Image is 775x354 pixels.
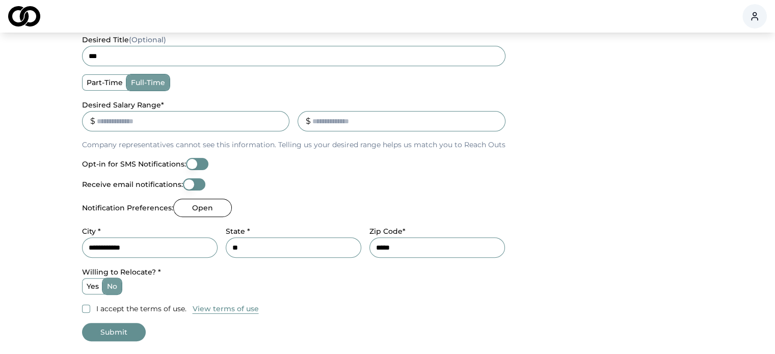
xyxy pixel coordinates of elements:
label: State * [226,227,250,236]
label: no [103,279,121,294]
label: Opt-in for SMS Notifications: [82,160,186,168]
label: Zip Code* [369,227,406,236]
a: View terms of use [193,303,259,315]
label: Desired Salary Range * [82,100,164,110]
label: full-time [127,75,169,90]
label: I accept the terms of use. [96,304,186,314]
img: logo [8,6,40,26]
span: (Optional) [129,35,166,44]
p: Company representatives cannot see this information. Telling us your desired range helps us match... [82,140,505,150]
div: $ [306,115,311,127]
label: City * [82,227,101,236]
label: Receive email notifications: [82,181,183,188]
label: part-time [83,75,127,90]
label: yes [83,279,103,294]
button: View terms of use [193,304,259,314]
button: Open [173,199,232,217]
div: $ [90,115,95,127]
label: desired title [82,35,166,44]
label: Notification Preferences: [82,204,173,211]
button: Submit [82,323,146,341]
label: _ [298,100,301,110]
label: Willing to Relocate? * [82,267,161,277]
